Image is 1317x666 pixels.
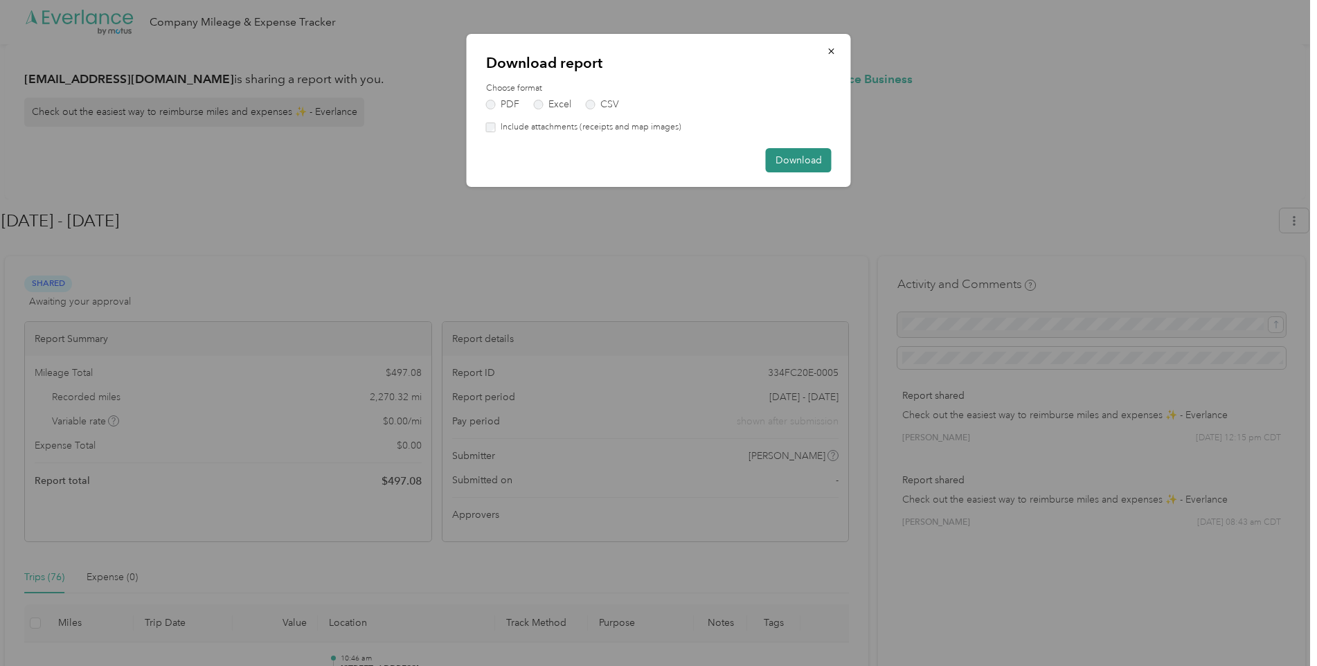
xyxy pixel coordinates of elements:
[586,100,619,109] label: CSV
[766,148,832,172] button: Download
[486,82,832,95] label: Choose format
[486,100,519,109] label: PDF
[534,100,571,109] label: Excel
[486,53,832,73] p: Download report
[496,121,681,134] label: Include attachments (receipts and map images)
